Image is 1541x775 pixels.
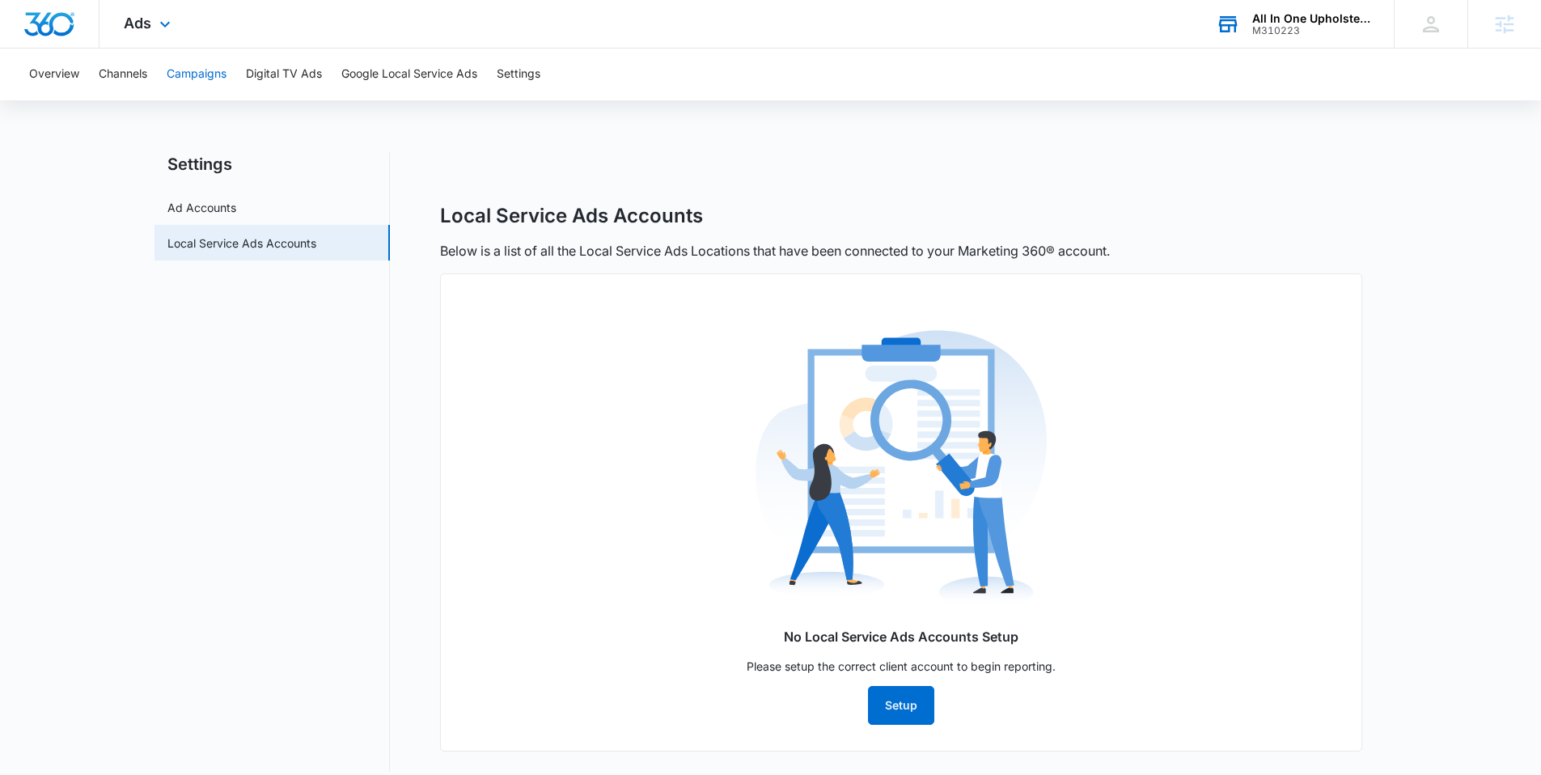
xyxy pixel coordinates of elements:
button: Channels [99,49,147,100]
p: Below is a list of all the Local Service Ads Locations that have been connected to your Marketing... [440,241,1110,260]
div: account name [1252,12,1370,25]
span: Ads [124,15,151,32]
button: Overview [29,49,79,100]
img: no-data.svg [756,323,1047,614]
button: Campaigns [167,49,226,100]
button: Settings [497,49,540,100]
h2: Settings [155,152,390,176]
div: account id [1252,25,1370,36]
button: Digital TV Ads [246,49,322,100]
h1: Local Service Ads Accounts [440,204,703,228]
button: Google Local Service Ads [341,49,477,100]
a: Ad Accounts [167,199,236,216]
p: Please setup the correct client account to begin reporting. [467,658,1336,675]
button: Setup [868,686,934,725]
a: Local Service Ads Accounts [167,235,316,252]
p: No Local Service Ads Accounts Setup [467,627,1336,646]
